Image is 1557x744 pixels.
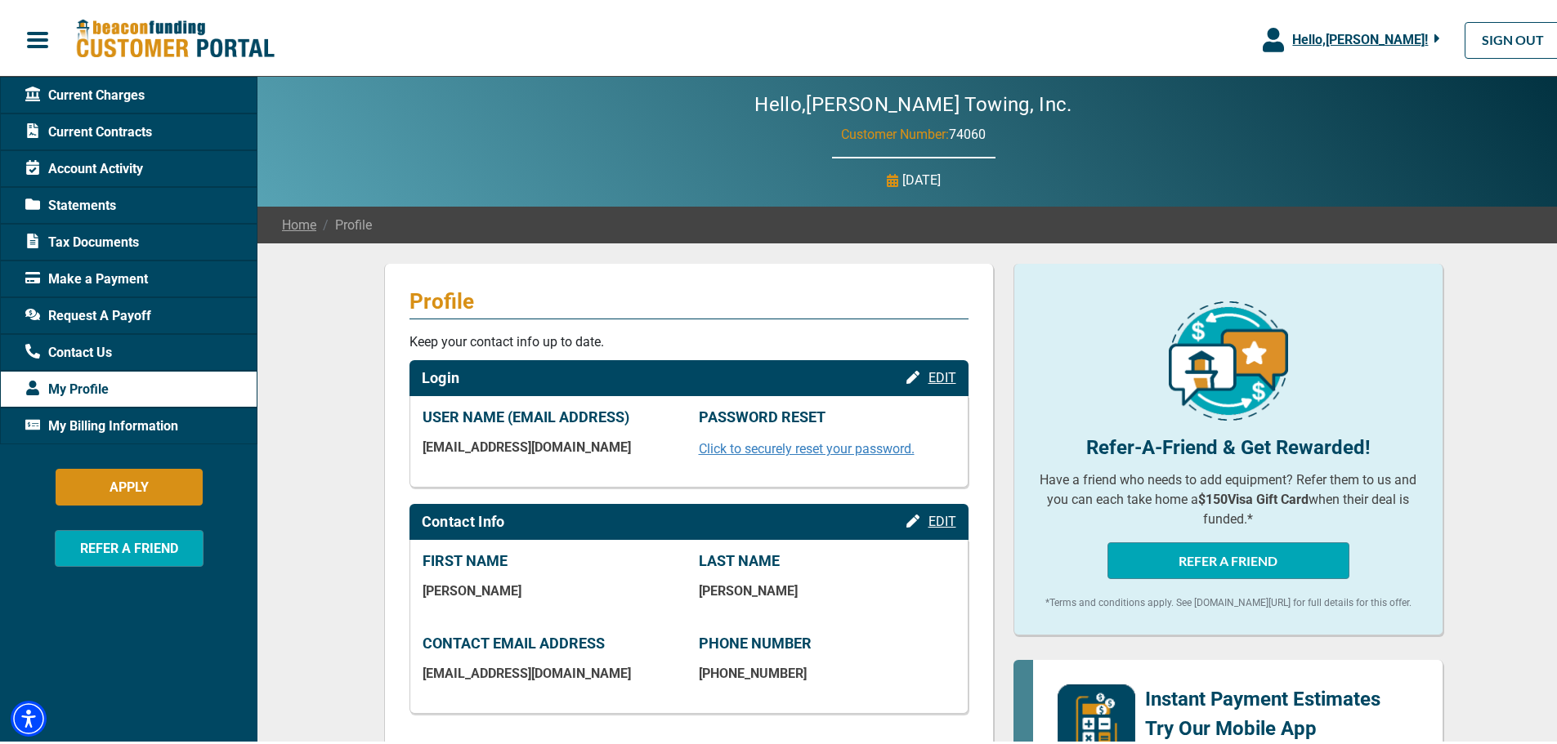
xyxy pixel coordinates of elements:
span: Customer Number: [841,123,949,139]
h2: Login [422,366,460,384]
p: Profile [409,285,969,311]
span: Account Activity [25,156,143,176]
span: EDIT [928,510,956,526]
p: FIRST NAME [423,549,679,567]
p: CONTACT EMAIL ADDRESS [423,631,679,649]
img: refer-a-friend-icon.png [1169,298,1288,417]
span: Request A Payoff [25,303,151,323]
span: Statements [25,193,116,212]
p: PHONE NUMBER [699,631,955,649]
h2: Hello, [PERSON_NAME] Towing, Inc. [705,90,1121,114]
span: Contact Us [25,340,112,359]
p: Try Our Mobile App [1145,711,1380,740]
span: My Billing Information [25,413,178,433]
span: Profile [316,212,372,232]
div: Accessibility Menu [11,697,47,733]
span: EDIT [928,367,956,382]
p: [PERSON_NAME] [699,580,955,595]
h2: Contact Info [422,510,505,528]
p: PASSWORD RESET [699,405,955,423]
p: [DATE] [902,167,941,187]
b: $150 Visa Gift Card [1198,488,1309,504]
p: [EMAIL_ADDRESS][DOMAIN_NAME] [423,436,679,452]
span: Make a Payment [25,266,148,286]
p: [PERSON_NAME] [423,580,679,595]
a: Home [282,212,316,232]
p: *Terms and conditions apply. See [DOMAIN_NAME][URL] for full details for this offer. [1039,592,1418,607]
span: Tax Documents [25,229,139,249]
p: USER NAME (EMAIL ADDRESS) [423,405,679,423]
span: Hello, [PERSON_NAME] ! [1292,29,1428,44]
p: Keep your contact info up to date. [409,329,969,349]
button: REFER A FRIEND [55,527,204,564]
p: Refer-A-Friend & Get Rewarded! [1039,430,1418,459]
span: My Profile [25,376,109,396]
span: Current Contracts [25,119,152,139]
button: APPLY [56,466,203,502]
img: Beacon Funding Customer Portal Logo [75,16,275,57]
button: REFER A FRIEND [1107,539,1349,576]
p: [EMAIL_ADDRESS][DOMAIN_NAME] [423,662,679,678]
span: Current Charges [25,82,145,102]
p: Have a friend who needs to add equipment? Refer them to us and you can each take home a when thei... [1039,467,1418,526]
a: Click to securely reset your password. [699,438,915,453]
p: Instant Payment Estimates [1145,681,1380,711]
span: 74060 [949,123,986,139]
p: [PHONE_NUMBER] [699,662,955,678]
p: LAST NAME [699,549,955,567]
